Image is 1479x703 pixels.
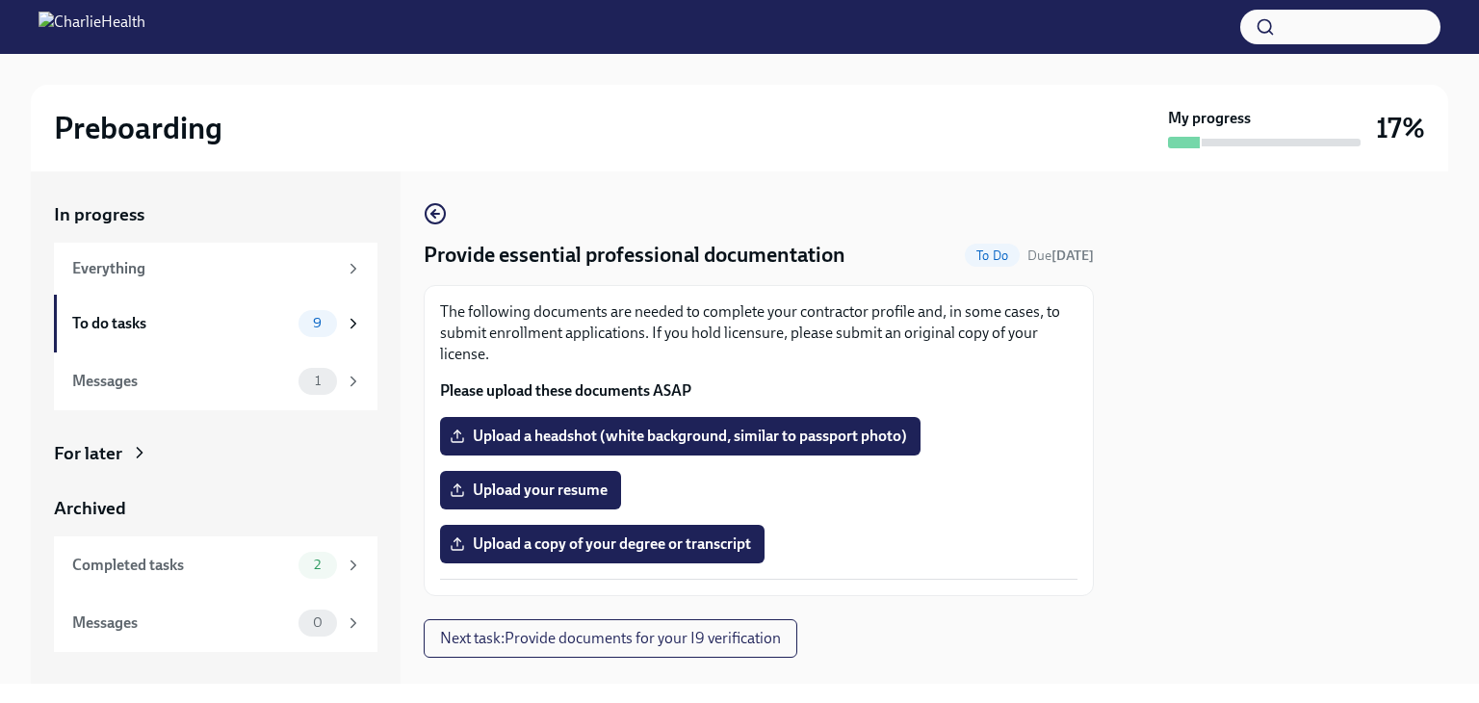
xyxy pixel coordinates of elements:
span: Upload a copy of your degree or transcript [454,534,751,554]
div: Completed tasks [72,555,291,576]
a: In progress [54,202,377,227]
span: To Do [965,248,1020,263]
div: Everything [72,258,337,279]
a: To do tasks9 [54,295,377,352]
span: 9 [301,316,333,330]
a: Completed tasks2 [54,536,377,594]
a: Everything [54,243,377,295]
label: Upload a headshot (white background, similar to passport photo) [440,417,921,456]
div: To do tasks [72,313,291,334]
a: Archived [54,496,377,521]
button: Next task:Provide documents for your I9 verification [424,619,797,658]
h4: Provide essential professional documentation [424,241,845,270]
span: Due [1027,247,1094,264]
strong: My progress [1168,108,1251,129]
strong: Please upload these documents ASAP [440,381,691,400]
h3: 17% [1376,111,1425,145]
label: Upload a copy of your degree or transcript [440,525,765,563]
img: CharlieHealth [39,12,145,42]
span: 1 [303,374,332,388]
strong: [DATE] [1051,247,1094,264]
span: 0 [301,615,334,630]
span: Next task : Provide documents for your I9 verification [440,629,781,648]
span: Upload your resume [454,481,608,500]
h2: Preboarding [54,109,222,147]
div: For later [54,441,122,466]
a: Messages1 [54,352,377,410]
a: Messages0 [54,594,377,652]
p: The following documents are needed to complete your contractor profile and, in some cases, to sub... [440,301,1077,365]
span: Upload a headshot (white background, similar to passport photo) [454,427,907,446]
label: Upload your resume [440,471,621,509]
div: Messages [72,371,291,392]
a: For later [54,441,377,466]
span: September 2nd, 2025 09:00 [1027,247,1094,265]
span: 2 [302,558,332,572]
div: Messages [72,612,291,634]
